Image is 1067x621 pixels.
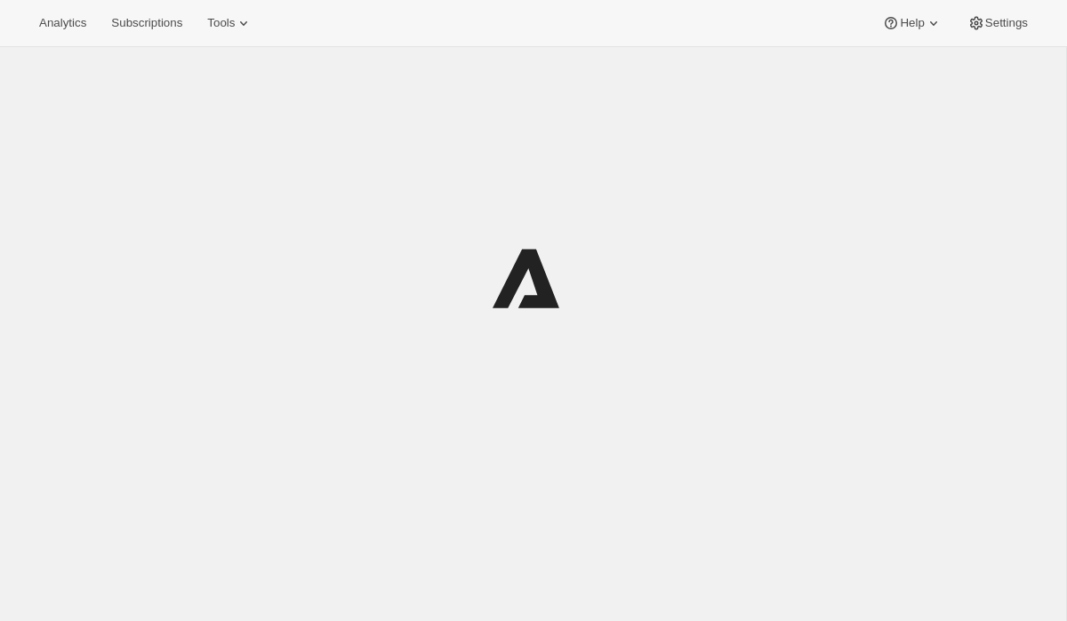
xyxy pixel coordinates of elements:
button: Tools [197,11,263,36]
button: Subscriptions [100,11,193,36]
button: Settings [957,11,1039,36]
span: Tools [207,16,235,30]
button: Analytics [28,11,97,36]
span: Subscriptions [111,16,182,30]
span: Help [900,16,924,30]
span: Analytics [39,16,86,30]
span: Settings [985,16,1028,30]
button: Help [871,11,952,36]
